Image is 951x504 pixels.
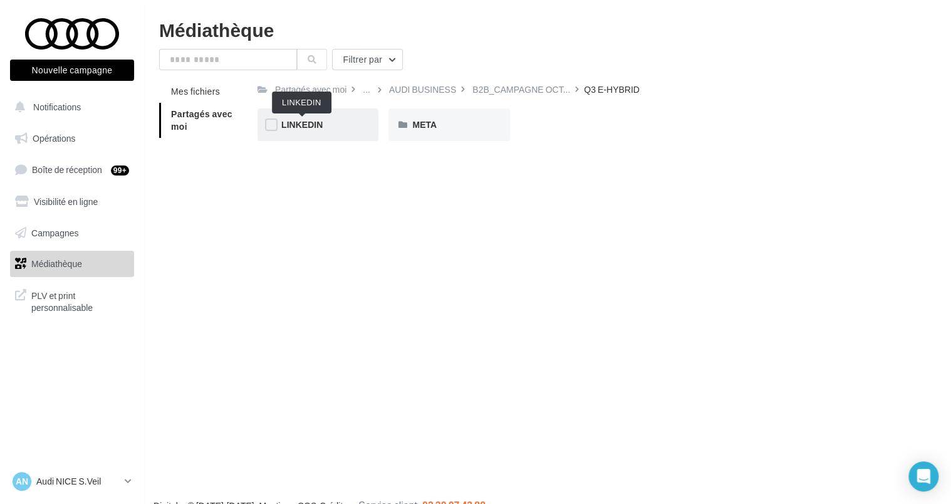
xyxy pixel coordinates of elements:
span: LINKEDIN [281,119,323,130]
div: Médiathèque [159,20,936,39]
div: Partagés avec moi [275,83,346,96]
button: Nouvelle campagne [10,60,134,81]
button: Filtrer par [332,49,403,70]
div: Q3 E-HYBRID [584,83,640,96]
a: Boîte de réception99+ [8,156,137,183]
a: Campagnes [8,220,137,246]
a: Médiathèque [8,251,137,277]
span: B2B_CAMPAGNE OCT... [472,83,570,96]
a: Visibilité en ligne [8,189,137,215]
a: PLV et print personnalisable [8,282,137,319]
div: LINKEDIN [272,92,331,113]
span: Visibilité en ligne [34,196,98,207]
span: Médiathèque [31,258,82,269]
span: Opérations [33,133,75,144]
div: 99+ [111,165,129,176]
span: Mes fichiers [171,86,220,97]
span: PLV et print personnalisable [31,287,129,314]
span: Partagés avec moi [171,108,232,132]
span: Campagnes [31,227,79,238]
div: ... [360,81,373,98]
p: Audi NICE S.Veil [36,475,120,488]
span: META [412,119,437,130]
a: AN Audi NICE S.Veil [10,470,134,493]
a: Opérations [8,125,137,152]
span: Boîte de réception [32,164,102,175]
span: AN [16,475,28,488]
div: Open Intercom Messenger [908,461,938,491]
button: Notifications [8,94,132,120]
div: AUDI BUSINESS [389,83,456,96]
span: Notifications [33,102,81,112]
